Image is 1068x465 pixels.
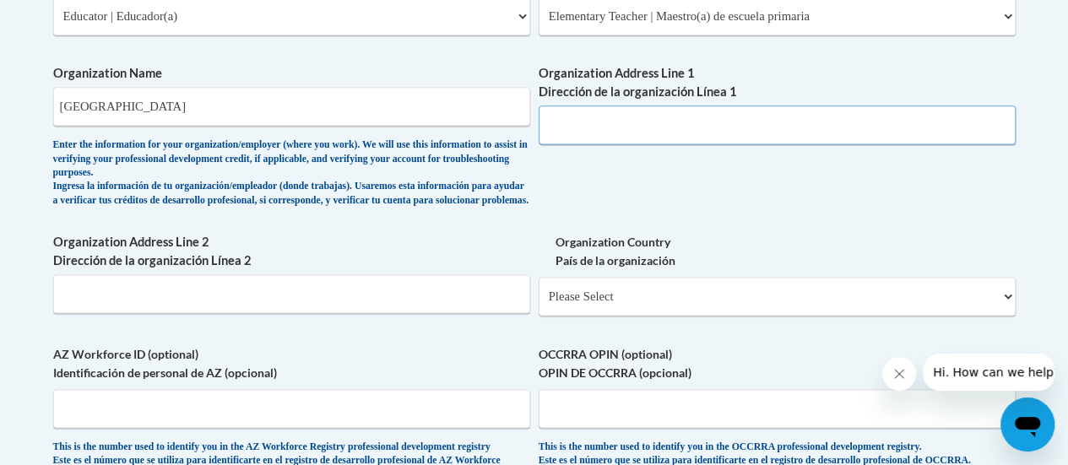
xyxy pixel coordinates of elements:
[10,12,137,25] span: Hi. How can we help?
[53,274,530,313] input: Metadata input
[53,64,530,83] label: Organization Name
[53,345,530,382] label: AZ Workforce ID (optional) Identificación de personal de AZ (opcional)
[539,64,1016,101] label: Organization Address Line 1 Dirección de la organización Línea 1
[53,87,530,126] input: Metadata input
[53,233,530,270] label: Organization Address Line 2 Dirección de la organización Línea 2
[1000,397,1054,451] iframe: Button to launch messaging window
[882,357,916,391] iframe: Close message
[923,354,1054,391] iframe: Message from company
[539,233,1016,270] label: Organization Country País de la organización
[539,345,1016,382] label: OCCRRA OPIN (optional) OPIN DE OCCRRA (opcional)
[53,138,530,208] div: Enter the information for your organization/employer (where you work). We will use this informati...
[539,105,1016,144] input: Metadata input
